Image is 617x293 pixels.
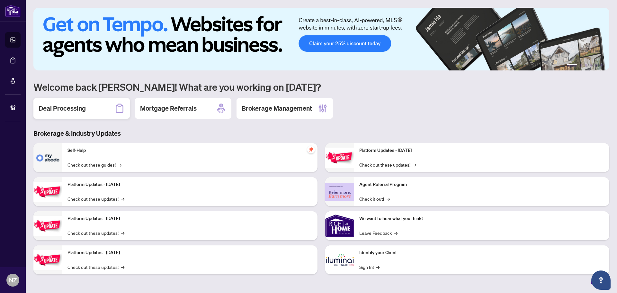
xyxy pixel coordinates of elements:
[387,195,390,202] span: →
[359,263,380,270] a: Sign In!→
[67,195,124,202] a: Check out these updates!→
[413,161,416,168] span: →
[359,249,604,256] p: Identify your Client
[359,161,416,168] a: Check out these updates!→
[394,229,398,236] span: →
[325,148,354,168] img: Platform Updates - June 23, 2025
[359,195,390,202] a: Check it out!→
[118,161,121,168] span: →
[325,211,354,240] img: We want to hear what you think!
[359,181,604,188] p: Agent Referral Program
[67,147,312,154] p: Self-Help
[590,64,593,67] button: 4
[33,8,609,70] img: Slide 0
[325,245,354,274] img: Identify your Client
[33,129,609,138] h3: Brokerage & Industry Updates
[67,249,312,256] p: Platform Updates - [DATE]
[5,5,21,17] img: logo
[33,81,609,93] h1: Welcome back [PERSON_NAME]! What are you working on [DATE]?
[580,64,582,67] button: 2
[359,147,604,154] p: Platform Updates - [DATE]
[585,64,587,67] button: 3
[67,161,121,168] a: Check out these guides!→
[600,64,603,67] button: 6
[140,104,197,113] h2: Mortgage Referrals
[33,250,62,270] img: Platform Updates - July 8, 2025
[591,270,611,290] button: Open asap
[33,143,62,172] img: Self-Help
[307,146,315,153] span: pushpin
[33,182,62,202] img: Platform Updates - September 16, 2025
[67,229,124,236] a: Check out these updates!→
[67,263,124,270] a: Check out these updates!→
[567,64,577,67] button: 1
[359,215,604,222] p: We want to hear what you think!
[121,229,124,236] span: →
[67,181,312,188] p: Platform Updates - [DATE]
[359,229,398,236] a: Leave Feedback→
[9,276,17,285] span: NZ
[595,64,598,67] button: 5
[121,263,124,270] span: →
[67,215,312,222] p: Platform Updates - [DATE]
[39,104,86,113] h2: Deal Processing
[121,195,124,202] span: →
[33,216,62,236] img: Platform Updates - July 21, 2025
[376,263,380,270] span: →
[325,183,354,201] img: Agent Referral Program
[242,104,312,113] h2: Brokerage Management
